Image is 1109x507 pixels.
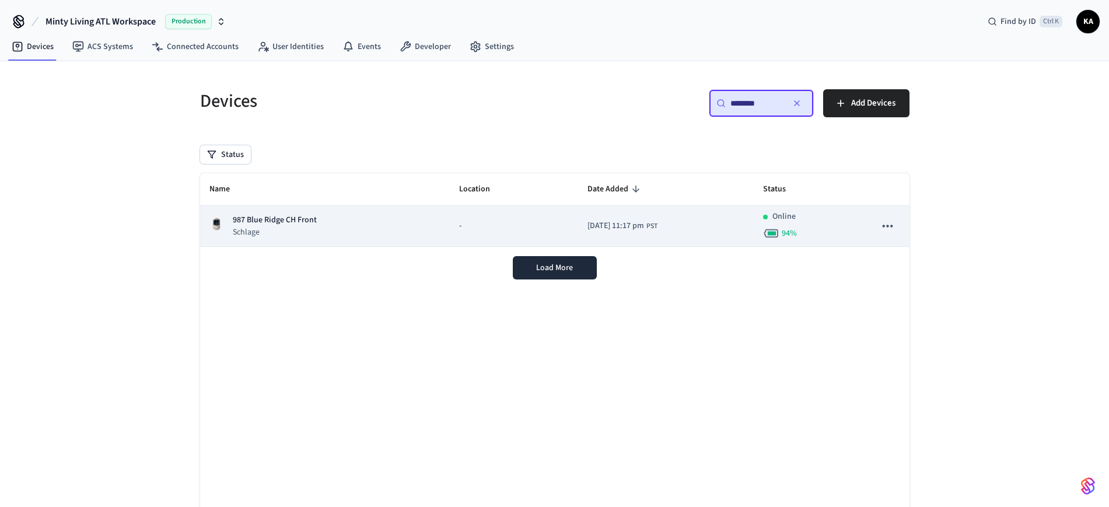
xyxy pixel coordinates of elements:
button: Add Devices [823,89,909,117]
h5: Devices [200,89,548,113]
p: Schlage [233,226,317,238]
div: Find by IDCtrl K [978,11,1072,32]
a: Devices [2,36,63,57]
span: 94 % [782,228,797,239]
button: Status [200,145,251,164]
a: Connected Accounts [142,36,248,57]
span: Find by ID [1000,16,1036,27]
span: Add Devices [851,96,895,111]
img: SeamLogoGradient.69752ec5.svg [1081,477,1095,495]
table: sticky table [200,173,909,247]
p: Online [772,211,796,223]
span: PST [646,221,657,232]
span: Date Added [587,180,643,198]
div: Asia/Manila [587,220,657,232]
span: KA [1077,11,1098,32]
span: Location [459,180,505,198]
a: Settings [460,36,523,57]
span: Ctrl K [1040,16,1062,27]
p: 987 Blue Ridge CH Front [233,214,317,226]
span: [DATE] 11:17 pm [587,220,644,232]
a: User Identities [248,36,333,57]
a: Events [333,36,390,57]
a: ACS Systems [63,36,142,57]
span: Production [165,14,212,29]
img: Schlage Sense Smart Deadbolt with Camelot Trim, Front [209,217,223,231]
span: Name [209,180,245,198]
span: Load More [536,262,573,274]
span: Status [763,180,801,198]
button: KA [1076,10,1100,33]
span: - [459,220,461,232]
button: Load More [513,256,597,279]
span: Minty Living ATL Workspace [46,15,156,29]
a: Developer [390,36,460,57]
